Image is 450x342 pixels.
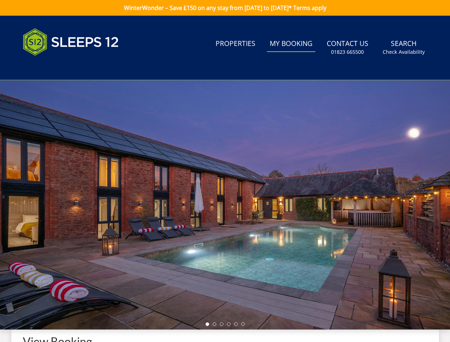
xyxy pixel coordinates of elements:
[383,48,425,56] small: Check Availability
[324,36,371,59] a: Contact Us01823 665500
[213,36,258,52] a: Properties
[23,24,119,60] img: Sleeps 12
[380,36,428,59] a: SearchCheck Availability
[267,36,315,52] a: My Booking
[19,64,94,70] iframe: Customer reviews powered by Trustpilot
[331,48,364,56] small: 01823 665500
